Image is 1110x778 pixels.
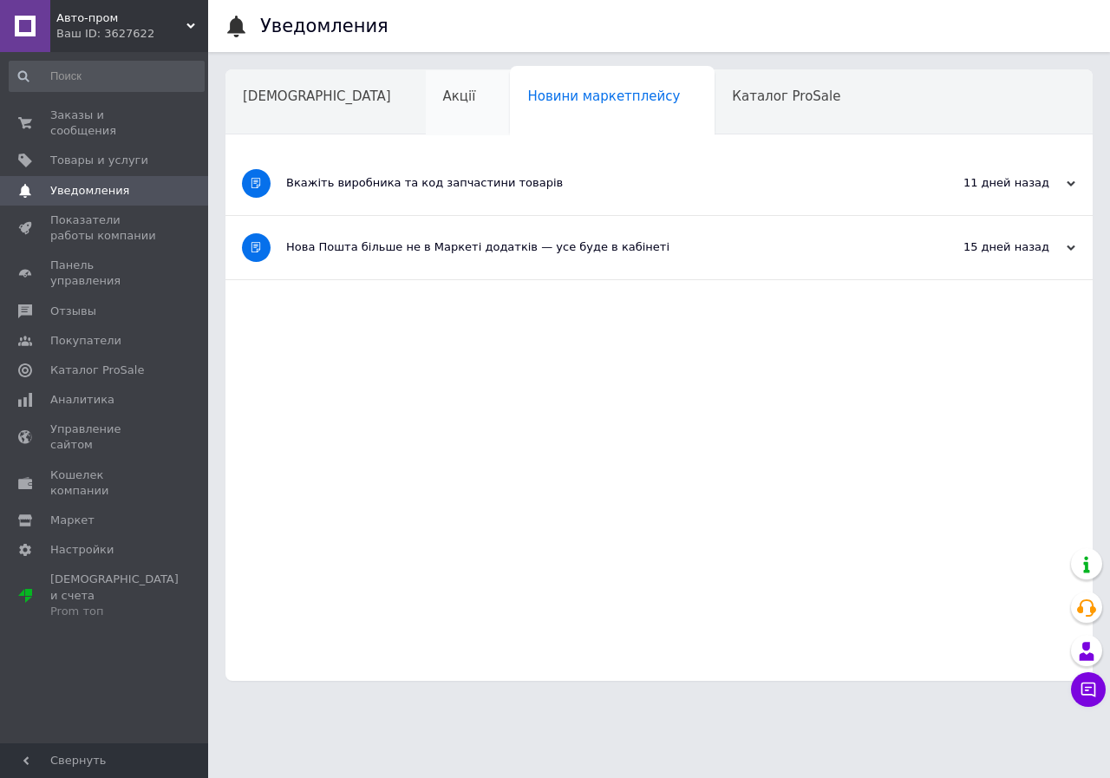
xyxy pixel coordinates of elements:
span: Аналитика [50,392,114,408]
span: Товары и услуги [50,153,148,168]
span: Отзывы [50,304,96,319]
div: 15 дней назад [902,239,1075,255]
span: Показатели работы компании [50,212,160,244]
span: Маркет [50,513,95,528]
span: Акції [443,88,476,104]
span: Покупатели [50,333,121,349]
span: Новини маркетплейсу [527,88,680,104]
span: Заказы и сообщения [50,108,160,139]
span: [DEMOGRAPHIC_DATA] [243,88,391,104]
div: Prom топ [50,604,179,619]
span: Управление сайтом [50,422,160,453]
div: Нова Пошта більше не в Маркеті додатків — усе буде в кабінеті [286,239,902,255]
span: Настройки [50,542,114,558]
span: Уведомления [50,183,129,199]
button: Чат с покупателем [1071,672,1106,707]
span: [DEMOGRAPHIC_DATA] и счета [50,572,179,619]
span: Каталог ProSale [732,88,840,104]
h1: Уведомления [260,16,388,36]
span: Кошелек компании [50,467,160,499]
input: Поиск [9,61,205,92]
span: Панель управления [50,258,160,289]
div: Ваш ID: 3627622 [56,26,208,42]
span: Авто-пром [56,10,186,26]
span: Каталог ProSale [50,363,144,378]
div: Вкажіть виробника та код запчастини товарів [286,175,902,191]
div: 11 дней назад [902,175,1075,191]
